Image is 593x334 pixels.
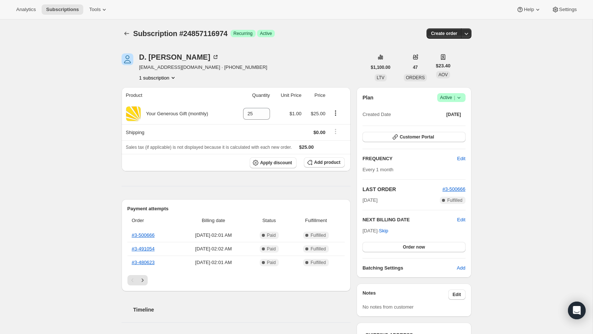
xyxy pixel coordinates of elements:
span: Fulfilled [447,197,462,203]
span: Settings [559,7,577,13]
button: 47 [408,62,422,73]
span: [EMAIL_ADDRESS][DOMAIN_NAME] · [PHONE_NUMBER] [139,64,267,71]
th: Unit Price [272,87,304,103]
button: Product actions [330,109,341,117]
span: $1.00 [290,111,302,116]
button: Apply discount [250,157,296,168]
span: [DATE] [446,112,461,117]
th: Order [127,212,178,229]
span: Paid [267,260,276,266]
span: 47 [413,64,418,70]
h2: Timeline [133,306,351,313]
th: Price [304,87,328,103]
span: [DATE] · 02:01 AM [180,259,247,266]
span: AOV [438,72,448,77]
span: D. Murray [122,53,133,65]
button: Subscriptions [122,28,132,39]
button: Edit [448,289,466,300]
h6: Batching Settings [362,264,457,272]
span: Active [260,31,272,36]
button: Edit [457,216,465,224]
span: Fulfilled [310,260,326,266]
a: #3-491054 [132,246,155,252]
span: Active [440,94,463,101]
span: Paid [267,246,276,252]
button: Skip [375,225,393,237]
th: Quantity [233,87,272,103]
span: [DATE] [362,197,378,204]
span: Subscriptions [46,7,79,13]
nav: Pagination [127,275,345,285]
h2: LAST ORDER [362,186,442,193]
button: Help [512,4,545,15]
span: ORDERS [406,75,425,80]
div: Open Intercom Messenger [568,302,586,319]
button: Customer Portal [362,132,465,142]
span: Edit [453,292,461,298]
th: Shipping [122,124,233,140]
div: Your Generous Gift (monthly) [141,110,208,117]
span: Analytics [16,7,36,13]
button: Settings [547,4,581,15]
span: Add product [314,159,340,165]
h2: NEXT BILLING DATE [362,216,457,224]
span: [DATE] · 02:01 AM [180,232,247,239]
button: [DATE] [442,109,466,120]
span: Billing date [180,217,247,224]
span: Status [251,217,287,224]
span: $0.00 [313,130,326,135]
span: Tools [89,7,101,13]
span: | [454,95,455,101]
span: Customer Portal [400,134,434,140]
img: product img [126,106,141,121]
div: D. [PERSON_NAME] [139,53,219,61]
button: Edit [453,153,470,165]
span: $23.40 [436,62,450,70]
button: #3-500666 [442,186,465,193]
span: Subscription #24857116974 [133,29,228,38]
button: Subscriptions [42,4,83,15]
span: Add [457,264,465,272]
span: Edit [457,155,465,162]
span: Apply discount [260,160,292,166]
span: LTV [377,75,385,80]
h2: Plan [362,94,373,101]
span: Fulfillment [292,217,340,224]
span: $25.00 [299,144,314,150]
span: Create order [431,31,457,36]
button: $1,100.00 [366,62,395,73]
button: Next [137,275,148,285]
button: Add product [304,157,345,168]
button: Tools [85,4,112,15]
span: [DATE] · [362,228,388,233]
button: Add [452,262,470,274]
span: Order now [403,244,425,250]
span: Skip [379,227,388,235]
a: #3-500666 [442,186,465,192]
h2: FREQUENCY [362,155,457,162]
a: #3-500666 [132,232,155,238]
span: Created Date [362,111,391,118]
h3: Notes [362,289,448,300]
span: $1,100.00 [371,64,390,70]
span: $25.00 [311,111,326,116]
th: Product [122,87,233,103]
span: Every 1 month [362,167,393,172]
span: Fulfilled [310,232,326,238]
span: Help [524,7,534,13]
button: Shipping actions [330,127,341,136]
button: Order now [362,242,465,252]
span: Fulfilled [310,246,326,252]
span: No notes from customer [362,304,414,310]
a: #3-480623 [132,260,155,265]
button: Create order [427,28,462,39]
span: [DATE] · 02:02 AM [180,245,247,253]
button: Product actions [139,74,177,81]
span: Recurring [234,31,253,36]
span: Paid [267,232,276,238]
button: Analytics [12,4,40,15]
h2: Payment attempts [127,205,345,212]
span: Sales tax (if applicable) is not displayed because it is calculated with each new order. [126,145,292,150]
